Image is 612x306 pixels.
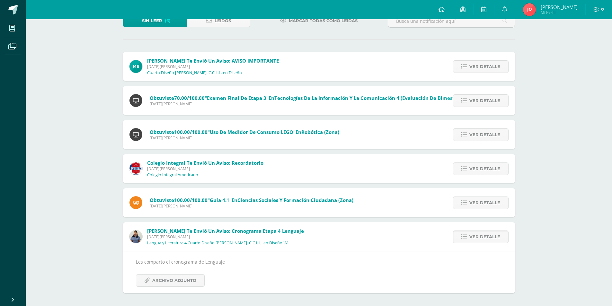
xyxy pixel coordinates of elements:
span: Ver detalle [469,129,500,141]
a: Leídos [187,14,250,27]
span: [PERSON_NAME] te envió un aviso: Cronograma Etapa 4 Lenguaje [147,228,304,234]
span: "Uso de medidor de consumo LEGO" [208,129,296,135]
span: Archivo Adjunto [152,275,196,286]
div: Les comparto el cronograma de Lenguaje [136,258,502,286]
img: 1babb8b88831617249dcb93081d0b417.png [129,230,142,243]
span: Ver detalle [469,163,500,175]
img: c105304d023d839b59a15d0bf032229d.png [129,60,142,73]
input: Busca una notificación aquí [388,15,515,27]
span: Obtuviste en [150,95,461,101]
span: Tecnologías de la Información y la Comunicación 4 (Evaluación de Bimestre) [274,95,461,101]
span: 100.00/100.00 [174,197,208,203]
span: Leídos [215,15,231,27]
span: Marcar todas como leídas [289,15,358,27]
span: Sin leer [142,15,162,27]
span: "Guía 4.1" [208,197,232,203]
span: 70.00/100.00 [174,95,205,101]
img: 46b37497439f550735bb953ad5b88659.png [523,3,536,16]
span: Obtuviste en [150,197,353,203]
span: Ver detalle [469,197,500,209]
p: Cuarto Diseño [PERSON_NAME]. C.C.L.L. en Diseño [147,70,242,75]
span: Colegio Integral te envió un aviso: Recordatorio [147,160,263,166]
span: 100.00/100.00 [174,129,208,135]
span: [DATE][PERSON_NAME] [150,135,339,141]
span: Ver detalle [469,231,500,243]
span: "Examen Final de Etapa 3" [205,95,269,101]
span: Obtuviste en [150,129,339,135]
span: [PERSON_NAME] [541,4,578,10]
p: Colegio Integral Americano [147,172,198,178]
span: [DATE][PERSON_NAME] [150,203,353,209]
span: [DATE][PERSON_NAME] [147,234,304,240]
span: [PERSON_NAME] te envió un aviso: AVISO IMPORTANTE [147,57,279,64]
span: Mi Perfil [541,10,578,15]
img: 3d8ecf278a7f74c562a74fe44b321cd5.png [129,162,142,175]
span: (6) [165,15,171,27]
span: [DATE][PERSON_NAME] [147,166,263,171]
span: [DATE][PERSON_NAME] [150,101,461,107]
p: Lengua y Literatura 4 Cuarto Diseño [PERSON_NAME]. C.C.L.L. en Diseño 'A' [147,240,288,246]
span: Ciencias Sociales y Formación Ciudadana (Zona) [237,197,353,203]
a: Archivo Adjunto [136,274,205,287]
span: Robótica (Zona) [301,129,339,135]
a: Marcar todas como leídas [272,14,366,27]
span: Ver detalle [469,61,500,73]
span: [DATE][PERSON_NAME] [147,64,279,69]
span: Ver detalle [469,95,500,107]
a: Sin leer(6) [123,14,187,27]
